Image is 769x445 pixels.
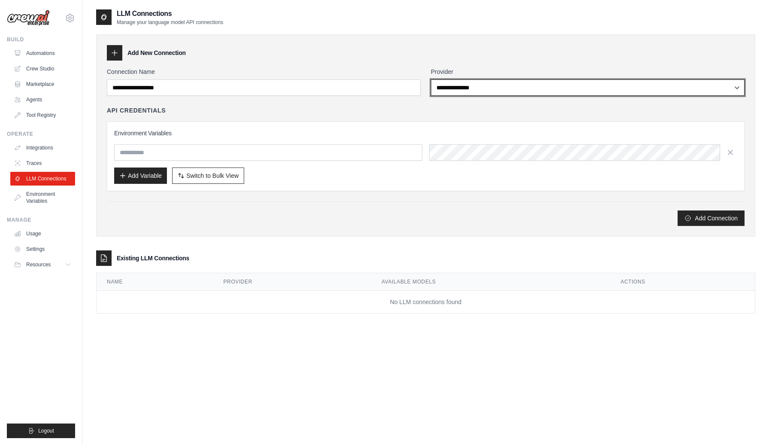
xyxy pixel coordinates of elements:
a: Automations [10,46,75,60]
button: Add Variable [114,168,167,184]
p: Manage your language model API connections [117,19,223,26]
button: Add Connection [678,210,745,226]
a: Crew Studio [10,62,75,76]
h3: Existing LLM Connections [117,254,189,262]
button: Resources [10,258,75,271]
a: Integrations [10,141,75,155]
div: Operate [7,131,75,137]
label: Connection Name [107,67,421,76]
span: Resources [26,261,51,268]
h2: LLM Connections [117,9,223,19]
h4: API Credentials [107,106,166,115]
th: Actions [610,273,755,291]
a: Marketplace [10,77,75,91]
a: Settings [10,242,75,256]
th: Name [97,273,213,291]
a: Environment Variables [10,187,75,208]
td: No LLM connections found [97,291,755,314]
a: Traces [10,156,75,170]
th: Available Models [371,273,610,291]
div: Manage [7,216,75,223]
button: Logout [7,424,75,438]
a: Tool Registry [10,108,75,122]
label: Provider [431,67,745,76]
a: LLM Connections [10,172,75,186]
a: Usage [10,227,75,241]
span: Logout [38,427,54,434]
th: Provider [213,273,372,291]
a: Agents [10,93,75,107]
h3: Add New Connection [127,49,186,57]
span: Switch to Bulk View [186,171,239,180]
img: Logo [7,10,50,26]
div: Build [7,36,75,43]
button: Switch to Bulk View [172,168,244,184]
h3: Environment Variables [114,129,737,137]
